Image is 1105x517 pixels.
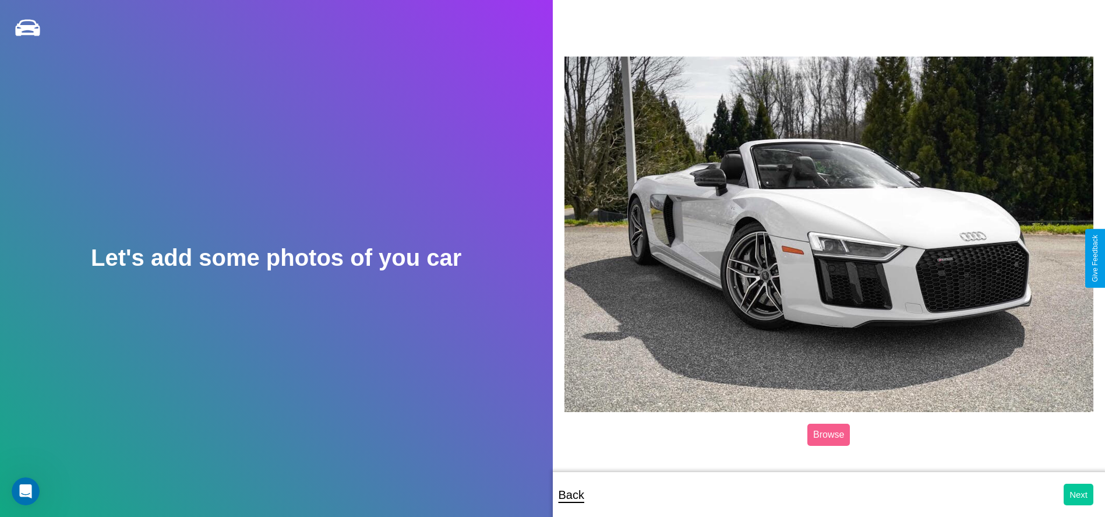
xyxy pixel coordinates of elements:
label: Browse [807,424,850,446]
div: Give Feedback [1091,235,1099,282]
p: Back [559,484,584,505]
button: Next [1064,484,1093,505]
h2: Let's add some photos of you car [91,245,461,271]
iframe: Intercom live chat [12,477,40,505]
img: posted [564,57,1094,412]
